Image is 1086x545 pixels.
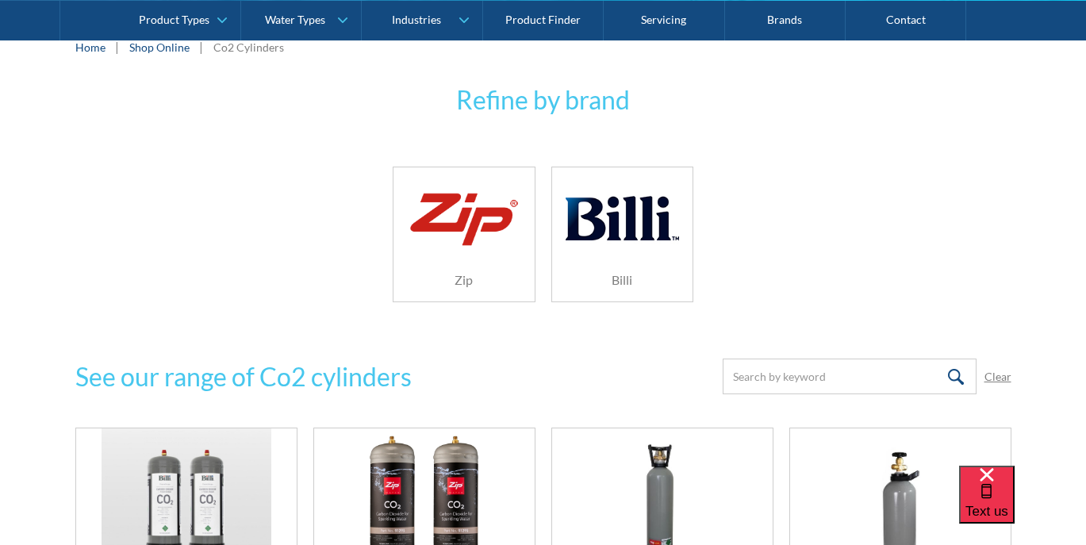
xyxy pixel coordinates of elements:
a: Zip [393,167,535,302]
a: Home [75,39,106,56]
div: Co2 Cylinders [213,39,284,56]
a: Shop Online [129,39,190,56]
div: Product Types [139,13,209,26]
h6: Billi [552,271,693,290]
a: Billi [551,167,694,302]
h6: Zip [393,271,535,290]
div: | [198,37,205,56]
form: Email Form [723,359,1011,394]
div: Water Types [265,13,325,26]
div: Industries [392,13,441,26]
a: Clear [984,368,1011,385]
h3: Refine by brand [75,81,1011,119]
iframe: podium webchat widget bubble [959,466,1086,545]
input: Search by keyword [723,359,977,394]
h3: See our range of Co2 cylinders [75,358,412,396]
div: | [113,37,121,56]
